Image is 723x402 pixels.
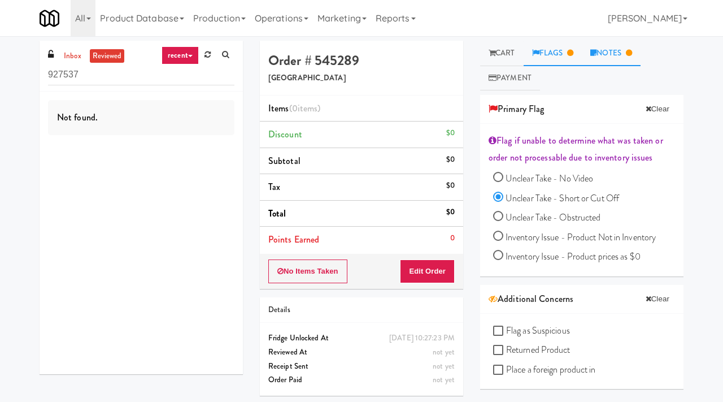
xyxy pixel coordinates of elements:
a: recent [162,46,199,64]
div: Receipt Sent [268,360,455,374]
a: Flags [524,41,582,66]
ng-pluralize: items [298,102,318,115]
span: Tax [268,180,280,193]
span: Points Earned [268,233,319,246]
button: Clear [640,291,675,308]
span: Unclear Take - Obstructed [506,211,601,224]
a: reviewed [90,49,125,63]
div: Reviewed At [268,345,455,360]
span: Inventory Issue - Product Not in Inventory [506,231,656,244]
div: Flag if unable to determine what was taken or order not processable due to inventory issues [489,132,675,166]
span: (0 ) [289,102,321,115]
input: Unclear Take - No Video [493,174,503,184]
button: No Items Taken [268,260,347,283]
img: Micromart [40,8,59,28]
div: 0 [450,231,455,245]
span: not yet [433,361,455,371]
span: Primary Flag [489,101,544,118]
button: Clear [640,101,675,118]
div: $0 [446,179,455,193]
span: Total [268,207,286,220]
span: Inventory Issue - Product prices as $0 [506,250,641,263]
span: not yet [433,374,455,385]
span: Place a foreign product in [506,363,596,376]
a: inbox [61,49,84,63]
span: Additional Concerns [489,291,573,308]
input: Unclear Take - Obstructed [493,213,503,223]
div: [DATE] 10:27:23 PM [389,331,455,345]
input: Search vision orders [48,64,234,85]
input: Inventory Issue - Product prices as $0 [493,252,503,262]
input: Unclear Take - Short or Cut Off [493,193,503,204]
div: Order Paid [268,373,455,387]
span: Unclear Take - Short or Cut Off [506,192,619,205]
span: not yet [433,347,455,357]
span: Not found. [57,111,98,124]
span: Discount [268,128,302,141]
a: Notes [582,41,641,66]
a: Cart [480,41,524,66]
span: Unclear Take - No Video [506,172,593,185]
input: Flag as Suspicious [493,327,506,336]
input: Returned Product [493,346,506,355]
div: Fridge Unlocked At [268,331,455,345]
h5: [GEOGRAPHIC_DATA] [268,74,455,83]
div: $0 [446,153,455,167]
div: Details [268,303,455,317]
input: Inventory Issue - Product Not in Inventory [493,232,503,243]
button: Edit Order [400,260,455,283]
a: Payment [480,66,540,91]
input: Place a foreign product in [493,366,506,375]
div: $0 [446,126,455,140]
h4: Order # 545289 [268,53,455,68]
span: Flag as Suspicious [506,324,570,337]
span: Items [268,102,320,115]
div: $0 [446,205,455,219]
span: Returned Product [506,343,570,356]
span: Subtotal [268,154,300,167]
